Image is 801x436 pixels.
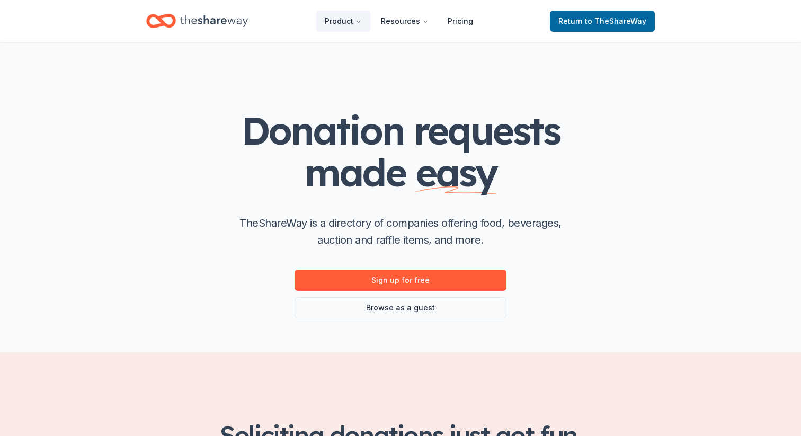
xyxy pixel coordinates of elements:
a: Returnto TheShareWay [550,11,655,32]
a: Pricing [439,11,482,32]
button: Resources [372,11,437,32]
p: TheShareWay is a directory of companies offering food, beverages, auction and raffle items, and m... [231,215,570,248]
a: Browse as a guest [295,297,506,318]
span: easy [415,148,497,196]
span: to TheShareWay [585,16,646,25]
a: Home [146,8,248,33]
button: Product [316,11,370,32]
nav: Main [316,8,482,33]
h1: Donation requests made [189,110,612,193]
span: Return [558,15,646,28]
a: Sign up for free [295,270,506,291]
